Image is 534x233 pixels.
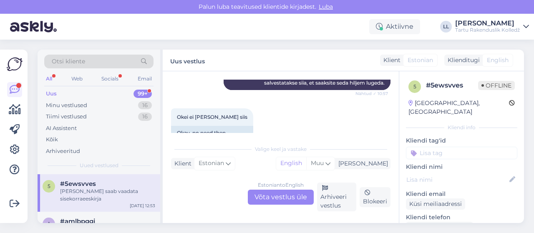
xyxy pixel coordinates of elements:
[317,183,356,211] div: Arhiveeri vestlus
[380,56,400,65] div: Klient
[316,3,335,10] span: Luba
[335,159,388,168] div: [PERSON_NAME]
[455,27,520,33] div: Tartu Rakenduslik Kolledž
[406,190,517,198] p: Kliendi email
[406,163,517,171] p: Kliendi nimi
[406,213,517,222] p: Kliendi telefon
[46,113,87,121] div: Tiimi vestlused
[406,147,517,159] input: Lisa tag
[406,198,465,210] div: Küsi meiliaadressi
[46,90,57,98] div: Uus
[171,159,191,168] div: Klient
[171,145,390,153] div: Valige keel ja vastake
[7,56,23,72] img: Askly Logo
[177,114,247,120] span: Okei ei [PERSON_NAME] siis
[444,56,480,65] div: Klienditugi
[133,90,152,98] div: 99+
[170,55,205,66] label: Uus vestlus
[413,83,416,90] span: 5
[426,80,478,90] div: # 5ewsvves
[440,21,452,33] div: LL
[138,101,152,110] div: 16
[60,188,155,203] div: [PERSON_NAME] saab vaadata sisekorraeeskirja
[455,20,529,33] a: [PERSON_NAME]Tartu Rakenduslik Kolledž
[369,19,420,34] div: Aktiivne
[138,113,152,121] div: 16
[408,56,433,65] span: Estonian
[80,162,118,169] span: Uued vestlused
[171,126,253,140] div: Okay, no need then.
[48,183,50,189] span: 5
[311,159,324,167] span: Muu
[248,190,314,205] div: Võta vestlus üle
[487,56,509,65] span: English
[406,222,473,233] div: Küsi telefoninumbrit
[455,20,520,27] div: [PERSON_NAME]
[46,147,80,155] div: Arhiveeritud
[60,218,95,225] span: #amlbpggi
[478,81,515,90] span: Offline
[258,181,304,189] div: Estonian to English
[406,136,517,145] p: Kliendi tag'id
[355,90,388,97] span: Nähtud ✓ 10:57
[136,73,154,84] div: Email
[406,175,508,184] input: Lisa nimi
[276,157,306,170] div: English
[47,220,51,227] span: a
[70,73,84,84] div: Web
[44,73,54,84] div: All
[130,203,155,209] div: [DATE] 12:53
[100,73,120,84] div: Socials
[360,187,390,207] div: Blokeeri
[60,180,96,188] span: #5ewsvves
[52,57,85,66] span: Otsi kliente
[406,124,517,131] div: Kliendi info
[46,135,58,144] div: Kõik
[46,101,87,110] div: Minu vestlused
[199,159,224,168] span: Estonian
[408,99,509,116] div: [GEOGRAPHIC_DATA], [GEOGRAPHIC_DATA]
[46,124,77,133] div: AI Assistent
